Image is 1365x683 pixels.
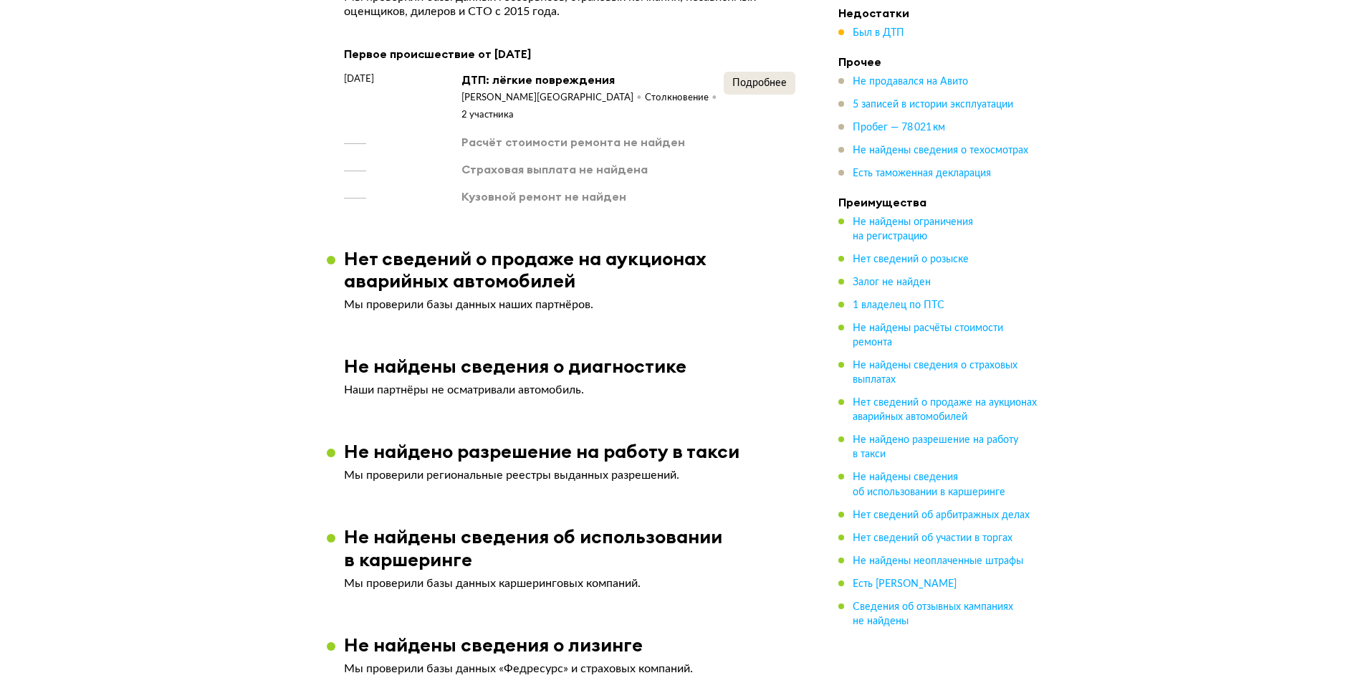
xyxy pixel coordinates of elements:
[838,54,1039,69] h4: Прочее
[853,77,968,87] span: Не продавался на Авито
[461,188,626,204] div: Кузовной ремонт не найден
[461,134,685,150] div: Расчёт стоимости ремонта не найден
[344,468,795,482] p: Мы проверили региональные реестры выданных разрешений.
[853,323,1003,348] span: Не найдены расчёты стоимости ремонта
[853,555,1023,565] span: Не найдены неоплаченные штрафы
[853,300,944,310] span: 1 владелец по ПТС
[645,92,720,105] div: Столкновение
[853,532,1012,543] span: Нет сведений об участии в торгах
[853,435,1018,459] span: Не найдено разрешение на работу в такси
[461,109,514,122] div: 2 участника
[853,578,957,588] span: Есть [PERSON_NAME]
[853,123,945,133] span: Пробег — 78 021 км
[838,6,1039,20] h4: Недостатки
[853,398,1037,422] span: Нет сведений о продаже на аукционах аварийных автомобилей
[853,601,1013,626] span: Сведения об отзывных кампаниях не найдены
[344,440,739,462] h3: Не найдено разрешение на работу в такси
[853,168,991,178] span: Есть таможенная декларация
[853,217,973,242] span: Не найдены ограничения на регистрацию
[461,161,648,177] div: Страховая выплата не найдена
[853,145,1028,156] span: Не найдены сведения о техосмотрах
[344,297,795,312] p: Мы проверили базы данных наших партнёров.
[853,510,1030,520] span: Нет сведений об арбитражных делах
[853,28,904,38] span: Был в ДТП
[838,195,1039,209] h4: Преимущества
[853,277,931,287] span: Залог не найден
[344,525,813,570] h3: Не найдены сведения об использовании в каршеринге
[853,100,1013,110] span: 5 записей в истории эксплуатации
[344,355,686,377] h3: Не найдены сведения о диагностике
[344,661,795,676] p: Мы проверили базы данных «Федресурс» и страховых компаний.
[344,44,795,63] div: Первое происшествие от [DATE]
[853,254,969,264] span: Нет сведений о розыске
[461,72,724,87] div: ДТП: лёгкие повреждения
[344,247,813,292] h3: Нет сведений о продаже на аукционах аварийных автомобилей
[461,92,645,105] div: [PERSON_NAME][GEOGRAPHIC_DATA]
[344,576,795,591] p: Мы проверили базы данных каршеринговых компаний.
[344,72,374,86] span: [DATE]
[724,72,795,95] button: Подробнее
[853,472,1005,497] span: Не найдены сведения об использовании в каршеринге
[853,360,1017,385] span: Не найдены сведения о страховых выплатах
[344,383,795,397] p: Наши партнёры не осматривали автомобиль.
[732,78,787,88] span: Подробнее
[344,634,643,656] h3: Не найдены сведения о лизинге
